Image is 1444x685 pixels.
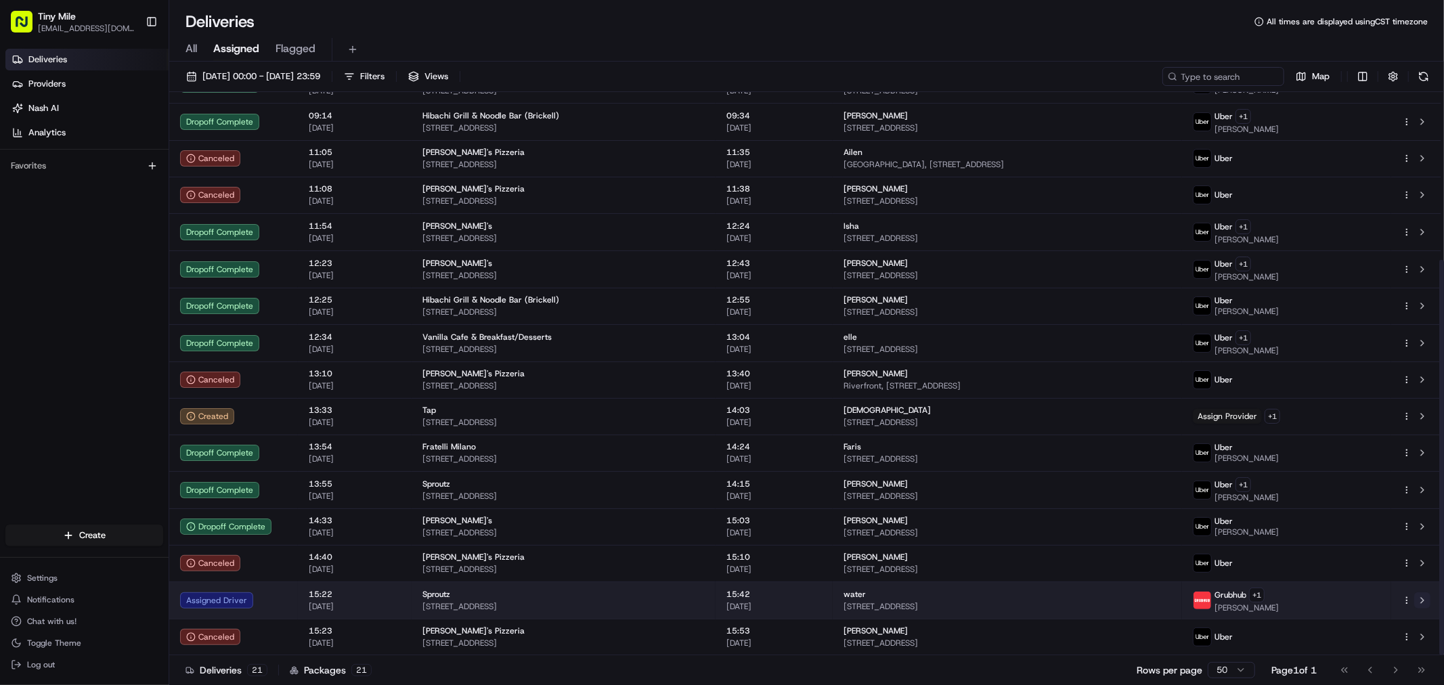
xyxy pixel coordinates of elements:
[5,73,169,95] a: Providers
[1215,234,1279,245] span: [PERSON_NAME]
[14,129,38,154] img: 1736555255976-a54dd68f-1ca7-489b-9aae-adbdc363a1c4
[290,663,372,677] div: Packages
[1235,219,1251,234] button: +1
[422,417,705,428] span: [STREET_ADDRESS]
[1290,67,1336,86] button: Map
[1194,186,1211,204] img: uber-new-logo.jpeg
[5,97,169,119] a: Nash AI
[1194,518,1211,535] img: uber-new-logo.jpeg
[422,625,525,636] span: [PERSON_NAME]'s Pizzeria
[38,9,76,23] button: Tiny Mile
[27,659,55,670] span: Log out
[422,589,450,600] span: Sproutz
[1215,479,1233,490] span: Uber
[1194,223,1211,241] img: uber-new-logo.jpeg
[726,221,822,231] span: 12:24
[95,229,164,240] a: Powered byPylon
[309,270,401,281] span: [DATE]
[1235,330,1251,345] button: +1
[1215,221,1233,232] span: Uber
[1235,257,1251,271] button: +1
[422,233,705,244] span: [STREET_ADDRESS]
[844,479,908,489] span: [PERSON_NAME]
[1194,371,1211,389] img: uber-new-logo.jpeg
[844,307,1171,317] span: [STREET_ADDRESS]
[5,634,163,653] button: Toggle Theme
[422,564,705,575] span: [STREET_ADDRESS]
[1194,628,1211,646] img: uber-new-logo.jpeg
[38,23,135,34] span: [EMAIL_ADDRESS][DOMAIN_NAME]
[726,307,822,317] span: [DATE]
[5,5,140,38] button: Tiny Mile[EMAIL_ADDRESS][DOMAIN_NAME]
[79,529,106,542] span: Create
[1215,527,1279,537] span: [PERSON_NAME]
[422,258,492,269] span: [PERSON_NAME]'s
[309,123,401,133] span: [DATE]
[309,638,401,648] span: [DATE]
[46,129,222,143] div: Start new chat
[309,183,401,194] span: 11:08
[726,147,822,158] span: 11:35
[422,454,705,464] span: [STREET_ADDRESS]
[27,573,58,583] span: Settings
[422,332,552,342] span: Vanilla Cafe & Breakfast/Desserts
[422,479,450,489] span: Sproutz
[402,67,454,86] button: Views
[5,49,169,70] a: Deliveries
[422,344,705,355] span: [STREET_ADDRESS]
[202,70,320,83] span: [DATE] 00:00 - [DATE] 23:59
[309,344,401,355] span: [DATE]
[1215,295,1233,306] span: Uber
[180,372,240,388] button: Canceled
[27,594,74,605] span: Notifications
[1194,150,1211,167] img: uber-new-logo.jpeg
[180,555,240,571] button: Canceled
[726,233,822,244] span: [DATE]
[726,601,822,612] span: [DATE]
[1235,109,1251,124] button: +1
[844,589,866,600] span: water
[309,221,401,231] span: 11:54
[844,147,862,158] span: Ailen
[726,638,822,648] span: [DATE]
[422,527,705,538] span: [STREET_ADDRESS]
[422,123,705,133] span: [STREET_ADDRESS]
[309,332,401,342] span: 12:34
[422,110,559,121] span: Hibachi Grill & Noodle Bar (Brickell)
[1215,124,1279,135] span: [PERSON_NAME]
[422,515,492,526] span: [PERSON_NAME]'s
[422,491,705,502] span: [STREET_ADDRESS]
[46,143,171,154] div: We're available if you need us!
[1194,334,1211,352] img: uber-new-logo.jpeg
[185,663,267,677] div: Deliveries
[309,368,401,379] span: 13:10
[1312,70,1330,83] span: Map
[247,664,267,676] div: 21
[726,183,822,194] span: 11:38
[1194,554,1211,572] img: uber-new-logo.jpeg
[309,491,401,502] span: [DATE]
[844,515,908,526] span: [PERSON_NAME]
[1215,374,1233,385] span: Uber
[726,258,822,269] span: 12:43
[422,638,705,648] span: [STREET_ADDRESS]
[844,344,1171,355] span: [STREET_ADDRESS]
[422,294,559,305] span: Hibachi Grill & Noodle Bar (Brickell)
[309,307,401,317] span: [DATE]
[844,270,1171,281] span: [STREET_ADDRESS]
[1215,111,1233,122] span: Uber
[1215,306,1279,317] span: [PERSON_NAME]
[180,629,240,645] button: Canceled
[422,159,705,170] span: [STREET_ADDRESS]
[844,258,908,269] span: [PERSON_NAME]
[180,187,240,203] div: Canceled
[309,405,401,416] span: 13:33
[726,123,822,133] span: [DATE]
[309,552,401,562] span: 14:40
[309,110,401,121] span: 09:14
[213,41,259,57] span: Assigned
